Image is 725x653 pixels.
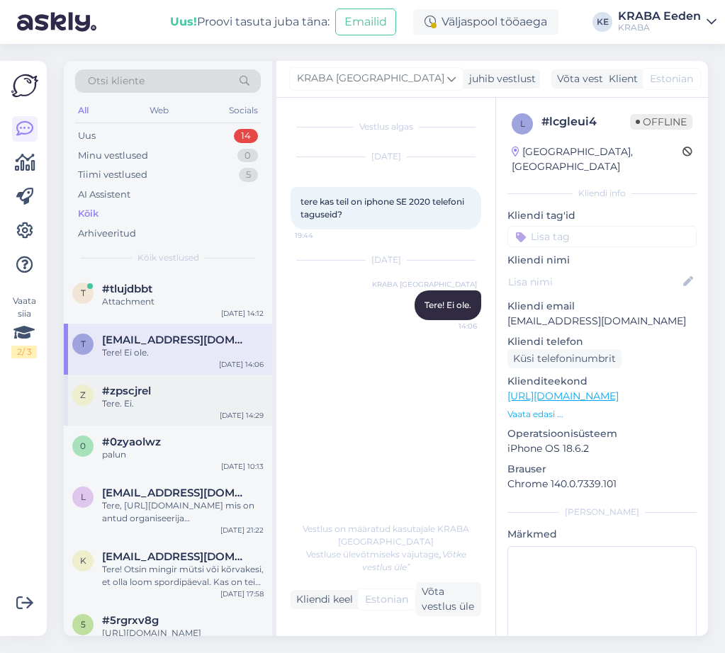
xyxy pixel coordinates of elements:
[291,120,481,133] div: Vestlus algas
[220,410,264,421] div: [DATE] 14:29
[102,448,264,461] div: palun
[219,359,264,370] div: [DATE] 14:06
[81,339,86,349] span: t
[507,441,697,456] p: iPhone OS 18.6.2
[78,207,99,221] div: Kõik
[603,72,638,86] div: Klient
[291,592,353,607] div: Kliendi keel
[507,314,697,329] p: [EMAIL_ADDRESS][DOMAIN_NAME]
[75,101,91,120] div: All
[237,149,258,163] div: 0
[507,226,697,247] input: Lisa tag
[81,288,86,298] span: t
[137,251,199,264] span: Kõik vestlused
[507,334,697,349] p: Kliendi telefon
[541,113,630,130] div: # lcgleui4
[170,13,330,30] div: Proovi tasuta juba täna:
[220,589,264,599] div: [DATE] 17:58
[291,254,481,266] div: [DATE]
[220,525,264,535] div: [DATE] 21:22
[335,8,396,35] button: Emailid
[102,614,159,627] span: #5rgrxv8g
[102,627,264,640] div: [URL][DOMAIN_NAME]
[295,230,348,241] span: 19:44
[102,346,264,359] div: Tere! Ei ole.
[618,11,716,33] a: KRABA EedenKRABA
[78,227,136,241] div: Arhiveeritud
[102,550,249,563] span: kivirahkmirtelmia@gmail.com
[102,397,264,410] div: Tere. Ei.
[630,114,692,130] span: Offline
[234,129,258,143] div: 14
[80,390,86,400] span: z
[81,492,86,502] span: l
[102,487,249,499] span: liisbetkukk@gmail.com
[78,149,148,163] div: Minu vestlused
[507,187,697,200] div: Kliendi info
[508,274,680,290] input: Lisa nimi
[78,168,147,182] div: Tiimi vestlused
[507,408,697,421] p: Vaata edasi ...
[300,196,466,220] span: tere kas teil on iphone SE 2020 telefoni taguseid?
[303,523,469,547] span: Vestlus on määratud kasutajale KRABA [GEOGRAPHIC_DATA]
[425,300,471,310] span: Tere! Ei ole.
[520,118,525,129] span: l
[11,72,38,99] img: Askly Logo
[102,385,151,397] span: #zpscjrel
[170,15,197,28] b: Uus!
[507,374,697,389] p: Klienditeekond
[507,299,697,314] p: Kliendi email
[618,11,701,22] div: KRABA Eeden
[78,129,96,143] div: Uus
[507,506,697,518] div: [PERSON_NAME]
[507,208,697,223] p: Kliendi tag'id
[592,12,612,32] div: KE
[507,462,697,477] p: Brauser
[147,101,172,120] div: Web
[226,101,261,120] div: Socials
[416,582,481,616] div: Võta vestlus üle
[413,9,558,35] div: Väljaspool tööaega
[618,22,701,33] div: KRABA
[297,71,444,86] span: KRABA [GEOGRAPHIC_DATA]
[507,426,697,441] p: Operatsioonisüsteem
[507,477,697,492] p: Chrome 140.0.7339.101
[507,253,697,268] p: Kliendi nimi
[11,295,37,358] div: Vaata siia
[372,279,477,290] span: KRABA [GEOGRAPHIC_DATA]
[102,283,152,295] span: #tlujdbbt
[650,72,693,86] span: Estonian
[88,74,145,89] span: Otsi kliente
[424,321,477,331] span: 14:06
[239,168,258,182] div: 5
[306,549,466,572] span: Vestluse ülevõtmiseks vajutage
[551,69,641,89] div: Võta vestlus üle
[512,144,682,174] div: [GEOGRAPHIC_DATA], [GEOGRAPHIC_DATA]
[80,555,86,566] span: k
[102,436,161,448] span: #0zyaolwz
[102,563,264,589] div: Tere! Otsin mingir mütsi või kõrvakesi, et olla loom spordipäeval. Kas on teie poes oleks midagi ...
[507,527,697,542] p: Märkmed
[80,441,86,451] span: 0
[463,72,536,86] div: juhib vestlust
[507,390,619,402] a: [URL][DOMAIN_NAME]
[78,188,130,202] div: AI Assistent
[81,619,86,630] span: 5
[102,499,264,525] div: Tere, [URL][DOMAIN_NAME] mis on antud organiseerija [PERSON_NAME]?
[221,308,264,319] div: [DATE] 14:12
[102,295,264,308] div: Attachment
[507,349,622,368] div: Küsi telefoninumbrit
[11,346,37,358] div: 2 / 3
[102,334,249,346] span: tere182@mail.ee
[365,592,408,607] span: Estonian
[221,461,264,472] div: [DATE] 10:13
[291,150,481,163] div: [DATE]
